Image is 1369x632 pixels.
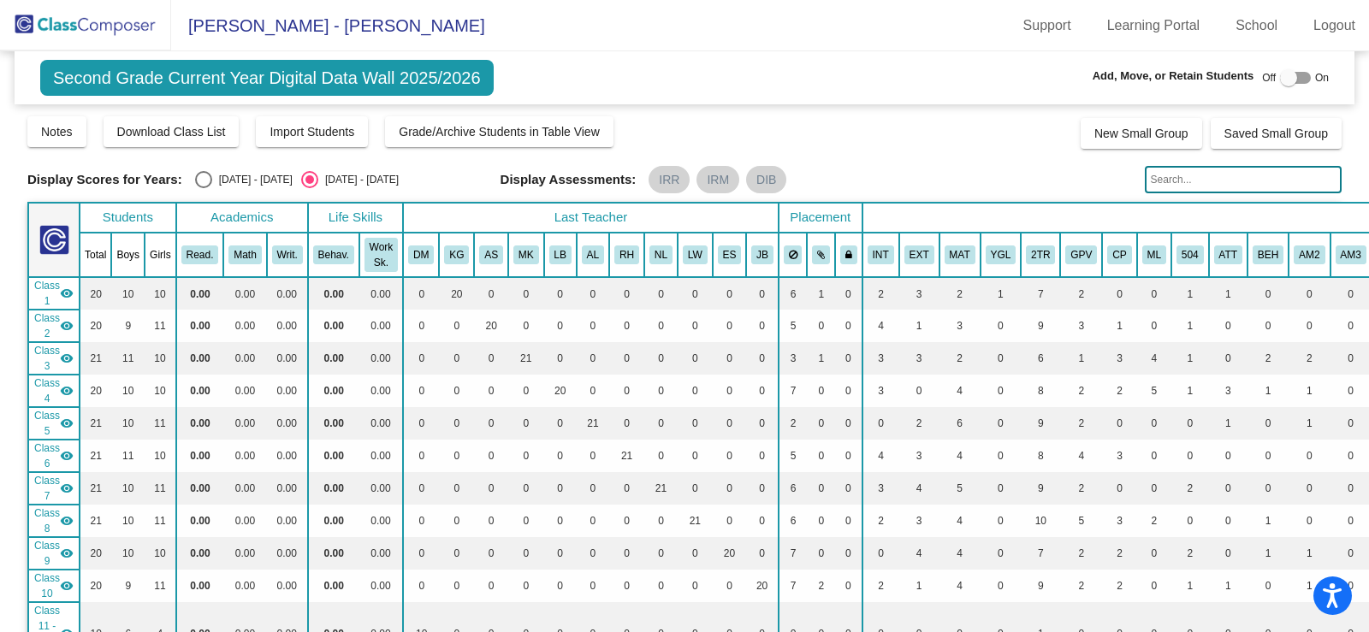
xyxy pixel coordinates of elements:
td: 0 [807,310,835,342]
td: 1 [899,310,939,342]
td: 1 [1102,310,1136,342]
td: 0.00 [267,342,308,375]
button: Grade/Archive Students in Table View [385,116,613,147]
td: 0.00 [176,440,224,472]
td: 0 [609,342,644,375]
td: 7 [779,375,808,407]
td: 10 [145,277,176,310]
th: Noel Lane [644,233,678,277]
td: 3 [862,375,899,407]
td: 4 [862,310,899,342]
button: Notes [27,116,86,147]
button: RH [614,245,639,264]
td: 0 [678,342,713,375]
td: 10 [145,440,176,472]
mat-radio-group: Select an option [195,171,399,188]
td: 0 [1289,310,1330,342]
th: Keep with teacher [835,233,862,277]
button: DM [408,245,434,264]
td: 11 [111,342,145,375]
button: Download Class List [104,116,240,147]
td: 0.00 [359,342,403,375]
td: 2 [862,277,899,310]
span: Class 4 [34,375,60,406]
td: 0.00 [176,310,224,342]
td: Amber LaVoie - LaVoie [28,407,80,440]
button: YGL [986,245,1016,264]
th: Academics [176,203,308,233]
span: Class 3 [34,343,60,374]
span: Class 2 [34,310,60,341]
td: 0 [577,342,609,375]
button: AM2 [1294,245,1325,264]
td: Amanda Seal - ICR2/S/Z [28,310,80,342]
td: 0 [609,310,644,342]
button: EXT [904,245,934,264]
td: 0 [713,310,747,342]
td: 0.00 [223,277,266,310]
th: Life Skills [308,203,403,233]
td: 2 [1289,342,1330,375]
th: Two Teacher Room [1021,233,1060,277]
td: 0 [644,310,678,342]
th: Good Parent Volunteer [1060,233,1102,277]
td: 0 [644,342,678,375]
td: 0.00 [267,407,308,440]
button: Writ. [272,245,303,264]
button: AS [479,245,503,264]
td: Rhonda Hilbert - Hilbert [28,440,80,472]
td: 0 [746,342,779,375]
button: 2TR [1026,245,1055,264]
td: 0 [644,375,678,407]
span: Notes [41,125,73,139]
td: 2 [1248,342,1289,375]
td: 0 [1248,277,1289,310]
td: 9 [1021,407,1060,440]
button: Math [228,245,261,264]
th: Kristen Gutelius [439,233,474,277]
td: 0.00 [267,375,308,407]
span: Display Scores for Years: [27,172,182,187]
td: 0.00 [308,277,359,310]
button: New Small Group [1081,118,1202,149]
td: 0 [746,277,779,310]
span: Download Class List [117,125,226,139]
td: 3 [1102,342,1136,375]
mat-icon: visibility [60,319,74,333]
td: 2 [939,277,981,310]
span: Import Students [270,125,354,139]
td: 0 [746,310,779,342]
td: 1 [1171,375,1209,407]
td: 0.00 [176,375,224,407]
td: 0 [899,375,939,407]
td: 0 [508,310,544,342]
td: 0.00 [308,407,359,440]
td: 6 [939,407,981,440]
td: 0 [862,407,899,440]
button: AL [582,245,604,264]
td: 0 [403,342,439,375]
td: 0 [981,375,1022,407]
span: [PERSON_NAME] - [PERSON_NAME] [171,12,485,39]
button: 504 [1176,245,1204,264]
td: 0.00 [359,375,403,407]
td: 0 [544,440,577,472]
mat-chip: DIB [746,166,786,193]
td: 1 [1209,277,1248,310]
td: 1 [807,277,835,310]
td: 0.00 [267,277,308,310]
td: 0 [678,407,713,440]
td: 2 [1060,375,1102,407]
td: 0 [1289,277,1330,310]
td: 0.00 [223,375,266,407]
a: Logout [1300,12,1369,39]
td: 0 [439,407,474,440]
th: Morgan Kelley [508,233,544,277]
td: 11 [145,310,176,342]
td: 0 [609,407,644,440]
span: Second Grade Current Year Digital Data Wall 2025/2026 [40,60,494,96]
td: 0 [1137,310,1171,342]
td: 20 [80,375,111,407]
th: Danielle Murphy [403,233,439,277]
td: 1 [1248,375,1289,407]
